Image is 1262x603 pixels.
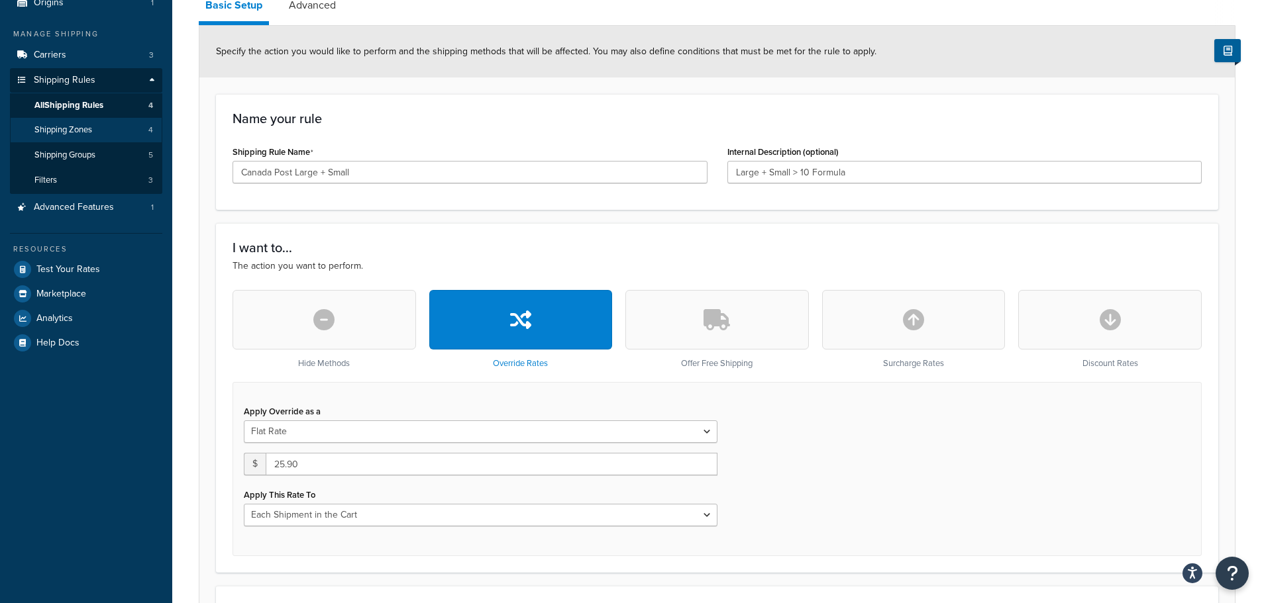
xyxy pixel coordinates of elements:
label: Shipping Rule Name [233,147,313,158]
button: Show Help Docs [1214,39,1241,62]
a: Shipping Rules [10,68,162,93]
li: Shipping Groups [10,143,162,167]
button: Open Resource Center [1216,557,1249,590]
li: Filters [10,168,162,193]
span: Test Your Rates [36,264,100,275]
p: The action you want to perform. [233,259,1202,273]
span: 4 [148,100,153,111]
div: Offer Free Shipping [625,290,809,369]
div: Discount Rates [1018,290,1202,369]
span: Specify the action you would like to perform and the shipping methods that will be affected. You ... [216,44,876,58]
span: Shipping Zones [34,124,92,136]
h3: I want to... [233,240,1202,255]
li: Shipping Rules [10,68,162,194]
span: $ [244,453,266,475]
div: Hide Methods [233,290,416,369]
div: Override Rates [429,290,613,369]
span: Analytics [36,313,73,324]
span: Carriers [34,50,66,61]
a: AllShipping Rules4 [10,93,162,118]
a: Marketplace [10,282,162,306]
a: Analytics [10,306,162,330]
span: Shipping Rules [34,75,95,86]
span: All Shipping Rules [34,100,103,111]
li: Shipping Zones [10,118,162,142]
div: Surcharge Rates [822,290,1006,369]
a: Filters3 [10,168,162,193]
span: Shipping Groups [34,150,95,161]
li: Carriers [10,43,162,68]
label: Apply Override as a [244,406,321,416]
span: Filters [34,175,57,186]
div: Manage Shipping [10,28,162,40]
a: Advanced Features1 [10,195,162,220]
span: 1 [151,202,154,213]
span: 5 [148,150,153,161]
label: Internal Description (optional) [727,147,839,157]
label: Apply This Rate To [244,490,315,500]
span: Marketplace [36,289,86,300]
div: Resources [10,244,162,255]
a: Shipping Groups5 [10,143,162,167]
a: Help Docs [10,331,162,355]
span: 3 [148,175,153,186]
h3: Name your rule [233,111,1202,126]
span: 3 [149,50,154,61]
span: 4 [148,124,153,136]
a: Carriers3 [10,43,162,68]
a: Test Your Rates [10,257,162,281]
a: Shipping Zones4 [10,118,162,142]
span: Help Docs [36,338,79,349]
li: Advanced Features [10,195,162,220]
span: Advanced Features [34,202,114,213]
